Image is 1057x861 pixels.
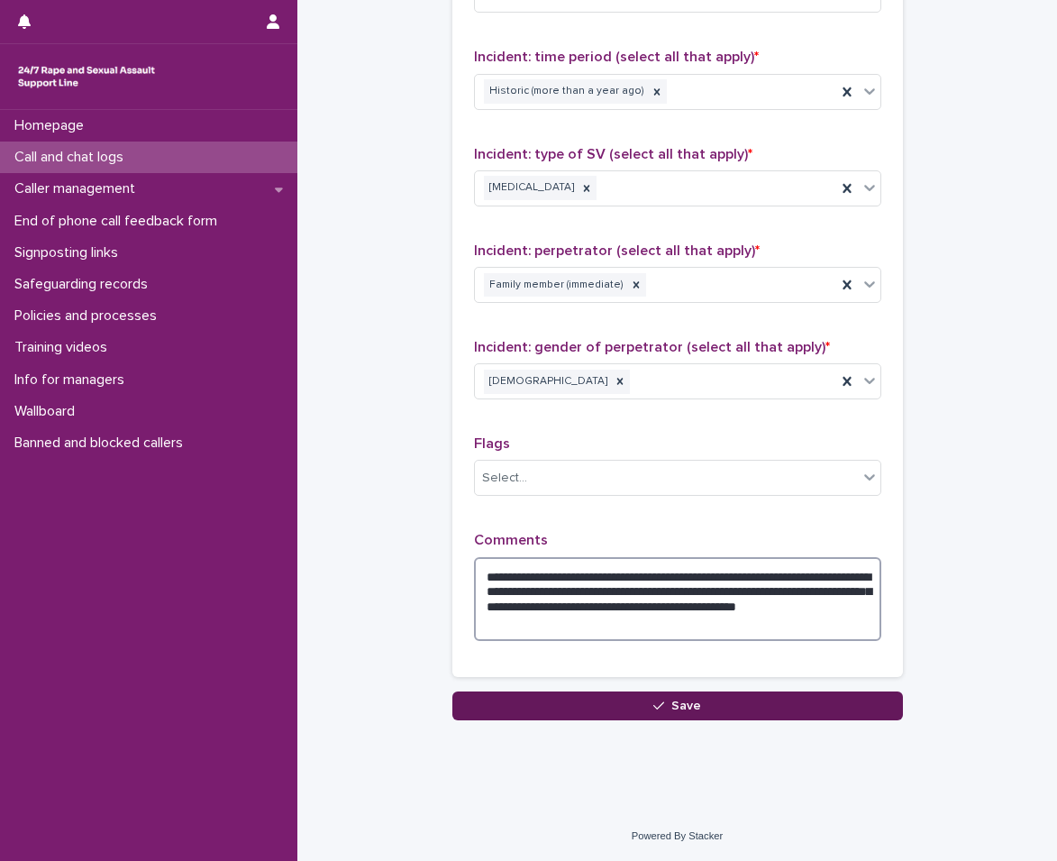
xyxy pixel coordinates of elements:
[7,213,232,230] p: End of phone call feedback form
[7,339,122,356] p: Training videos
[14,59,159,95] img: rhQMoQhaT3yELyF149Cw
[7,435,197,452] p: Banned and blocked callers
[7,244,132,261] p: Signposting links
[452,692,903,720] button: Save
[7,276,162,293] p: Safeguarding records
[474,50,759,64] span: Incident: time period (select all that apply)
[484,370,610,394] div: [DEMOGRAPHIC_DATA]
[484,273,626,298] div: Family member (immediate)
[484,79,647,104] div: Historic (more than a year ago)
[7,371,139,389] p: Info for managers
[484,176,577,200] div: [MEDICAL_DATA]
[7,117,98,134] p: Homepage
[474,340,830,354] span: Incident: gender of perpetrator (select all that apply)
[474,533,548,547] span: Comments
[7,149,138,166] p: Call and chat logs
[632,830,723,841] a: Powered By Stacker
[474,147,752,161] span: Incident: type of SV (select all that apply)
[474,436,510,451] span: Flags
[7,307,171,325] p: Policies and processes
[7,403,89,420] p: Wallboard
[482,469,527,488] div: Select...
[7,180,150,197] p: Caller management
[671,700,701,712] span: Save
[474,243,760,258] span: Incident: perpetrator (select all that apply)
